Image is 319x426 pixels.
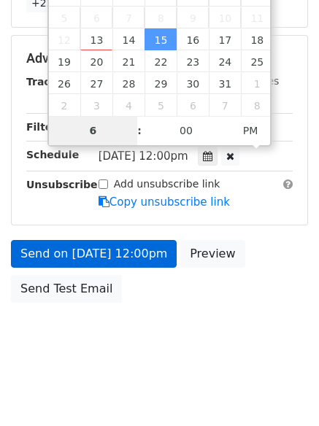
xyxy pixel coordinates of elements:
[112,7,145,28] span: October 7, 2025
[209,94,241,116] span: November 7, 2025
[209,72,241,94] span: October 31, 2025
[26,179,98,190] strong: Unsubscribe
[26,149,79,160] strong: Schedule
[11,275,122,303] a: Send Test Email
[177,7,209,28] span: October 9, 2025
[145,28,177,50] span: October 15, 2025
[241,94,273,116] span: November 8, 2025
[241,7,273,28] span: October 11, 2025
[80,94,112,116] span: November 3, 2025
[137,116,142,145] span: :
[112,94,145,116] span: November 4, 2025
[80,50,112,72] span: October 20, 2025
[145,94,177,116] span: November 5, 2025
[112,72,145,94] span: October 28, 2025
[49,50,81,72] span: October 19, 2025
[26,121,64,133] strong: Filters
[80,28,112,50] span: October 13, 2025
[177,50,209,72] span: October 23, 2025
[49,28,81,50] span: October 12, 2025
[145,50,177,72] span: October 22, 2025
[112,50,145,72] span: October 21, 2025
[209,28,241,50] span: October 17, 2025
[80,72,112,94] span: October 27, 2025
[11,240,177,268] a: Send on [DATE] 12:00pm
[145,72,177,94] span: October 29, 2025
[241,28,273,50] span: October 18, 2025
[241,72,273,94] span: November 1, 2025
[26,76,75,88] strong: Tracking
[49,94,81,116] span: November 2, 2025
[26,50,293,66] h5: Advanced
[145,7,177,28] span: October 8, 2025
[49,72,81,94] span: October 26, 2025
[177,72,209,94] span: October 30, 2025
[231,116,271,145] span: Click to toggle
[241,50,273,72] span: October 25, 2025
[142,116,231,145] input: Minute
[80,7,112,28] span: October 6, 2025
[114,177,220,192] label: Add unsubscribe link
[112,28,145,50] span: October 14, 2025
[246,356,319,426] iframe: Chat Widget
[180,240,245,268] a: Preview
[177,94,209,116] span: November 6, 2025
[49,116,138,145] input: Hour
[99,150,188,163] span: [DATE] 12:00pm
[209,50,241,72] span: October 24, 2025
[99,195,230,209] a: Copy unsubscribe link
[209,7,241,28] span: October 10, 2025
[177,28,209,50] span: October 16, 2025
[49,7,81,28] span: October 5, 2025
